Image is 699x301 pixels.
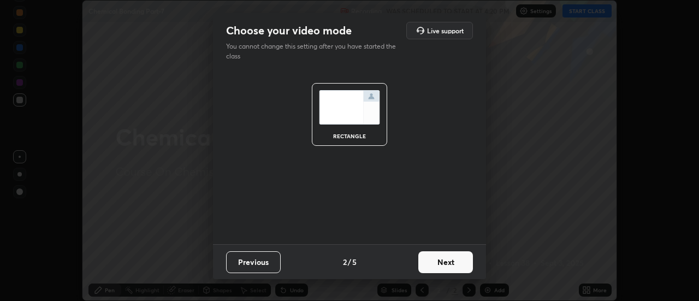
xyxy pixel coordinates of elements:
h2: Choose your video mode [226,23,352,38]
p: You cannot change this setting after you have started the class [226,42,403,61]
h4: / [348,256,351,268]
button: Previous [226,251,281,273]
h4: 2 [343,256,347,268]
button: Next [418,251,473,273]
h5: Live support [427,27,464,34]
img: normalScreenIcon.ae25ed63.svg [319,90,380,125]
div: rectangle [328,133,371,139]
h4: 5 [352,256,357,268]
